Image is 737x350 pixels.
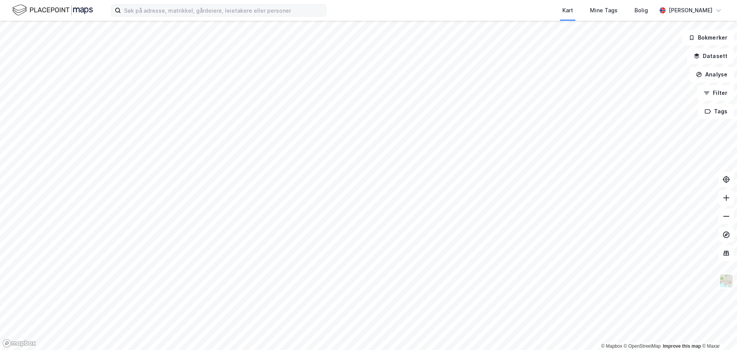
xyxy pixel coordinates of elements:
div: [PERSON_NAME] [669,6,712,15]
div: Kontrollprogram for chat [699,313,737,350]
a: Mapbox homepage [2,339,36,348]
button: Tags [698,104,734,119]
button: Analyse [689,67,734,82]
iframe: Chat Widget [699,313,737,350]
a: Mapbox [601,343,622,349]
a: Improve this map [663,343,701,349]
button: Filter [697,85,734,101]
div: Kart [562,6,573,15]
a: OpenStreetMap [624,343,661,349]
img: logo.f888ab2527a4732fd821a326f86c7f29.svg [12,3,93,17]
button: Bokmerker [682,30,734,45]
input: Søk på adresse, matrikkel, gårdeiere, leietakere eller personer [121,5,326,16]
button: Datasett [687,48,734,64]
div: Bolig [635,6,648,15]
div: Mine Tags [590,6,618,15]
img: Z [719,274,734,288]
